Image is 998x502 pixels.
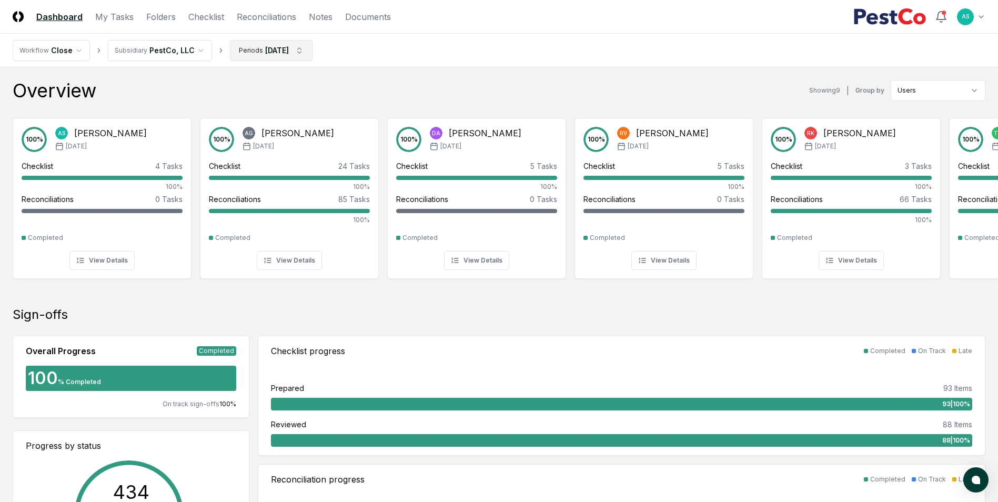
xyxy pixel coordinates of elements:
[36,11,83,23] a: Dashboard
[115,46,147,55] div: Subsidiary
[900,194,932,205] div: 66 Tasks
[146,11,176,23] a: Folders
[819,251,884,270] button: View Details
[620,129,627,137] span: RV
[432,129,440,137] span: DA
[13,306,985,323] div: Sign-offs
[942,399,970,409] span: 93 | 100 %
[959,346,972,356] div: Late
[22,182,183,192] div: 100%
[209,215,370,225] div: 100%
[870,475,905,484] div: Completed
[13,11,24,22] img: Logo
[962,13,969,21] span: AS
[209,182,370,192] div: 100%
[163,400,219,408] span: On track sign-offs
[58,377,101,387] div: % Completed
[28,233,63,243] div: Completed
[717,194,744,205] div: 0 Tasks
[963,467,989,493] button: atlas-launcher
[771,215,932,225] div: 100%
[905,160,932,172] div: 3 Tasks
[26,345,96,357] div: Overall Progress
[943,419,972,430] div: 88 Items
[22,194,74,205] div: Reconciliations
[870,346,905,356] div: Completed
[345,11,391,23] a: Documents
[74,127,147,139] div: [PERSON_NAME]
[440,142,461,151] span: [DATE]
[771,182,932,192] div: 100%
[215,233,250,243] div: Completed
[271,473,365,486] div: Reconciliation progress
[26,370,58,387] div: 100
[155,194,183,205] div: 0 Tasks
[219,400,236,408] span: 100 %
[197,346,236,356] div: Completed
[245,129,253,137] span: AG
[574,109,753,279] a: 100%RV[PERSON_NAME][DATE]Checklist5 Tasks100%Reconciliations0 TasksCompletedView Details
[19,46,49,55] div: Workflow
[444,251,509,270] button: View Details
[13,109,191,279] a: 100%AS[PERSON_NAME][DATE]Checklist4 Tasks100%Reconciliations0 TasksCompletedView Details
[636,127,709,139] div: [PERSON_NAME]
[449,127,521,139] div: [PERSON_NAME]
[237,11,296,23] a: Reconciliations
[258,336,985,456] a: Checklist progressCompletedOn TrackLatePrepared93 Items93|100%Reviewed88 Items88|100%
[918,475,946,484] div: On Track
[583,160,615,172] div: Checklist
[583,194,636,205] div: Reconciliations
[58,129,65,137] span: AS
[265,45,289,56] div: [DATE]
[590,233,625,243] div: Completed
[200,109,379,279] a: 100%AG[PERSON_NAME][DATE]Checklist24 Tasks100%Reconciliations85 Tasks100%CompletedView Details
[771,160,802,172] div: Checklist
[815,142,836,151] span: [DATE]
[338,194,370,205] div: 85 Tasks
[807,129,814,137] span: RK
[13,80,96,101] div: Overview
[631,251,697,270] button: View Details
[959,475,972,484] div: Late
[13,40,312,61] nav: breadcrumb
[188,11,224,23] a: Checklist
[66,142,87,151] span: [DATE]
[809,86,840,95] div: Showing 9
[718,160,744,172] div: 5 Tasks
[95,11,134,23] a: My Tasks
[271,419,306,430] div: Reviewed
[530,194,557,205] div: 0 Tasks
[628,142,649,151] span: [DATE]
[396,182,557,192] div: 100%
[956,7,975,26] button: AS
[918,346,946,356] div: On Track
[777,233,812,243] div: Completed
[209,160,240,172] div: Checklist
[771,194,823,205] div: Reconciliations
[396,160,428,172] div: Checklist
[26,439,236,452] div: Progress by status
[762,109,941,279] a: 100%RK[PERSON_NAME][DATE]Checklist3 Tasks100%Reconciliations66 Tasks100%CompletedView Details
[943,383,972,394] div: 93 Items
[823,127,896,139] div: [PERSON_NAME]
[396,194,448,205] div: Reconciliations
[855,87,884,94] label: Group by
[155,160,183,172] div: 4 Tasks
[271,383,304,394] div: Prepared
[239,46,263,55] div: Periods
[209,194,261,205] div: Reconciliations
[261,127,334,139] div: [PERSON_NAME]
[253,142,274,151] span: [DATE]
[309,11,332,23] a: Notes
[402,233,438,243] div: Completed
[853,8,926,25] img: PestCo logo
[846,85,849,96] div: |
[338,160,370,172] div: 24 Tasks
[22,160,53,172] div: Checklist
[257,251,322,270] button: View Details
[271,345,345,357] div: Checklist progress
[942,436,970,445] span: 88 | 100 %
[69,251,135,270] button: View Details
[530,160,557,172] div: 5 Tasks
[958,160,990,172] div: Checklist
